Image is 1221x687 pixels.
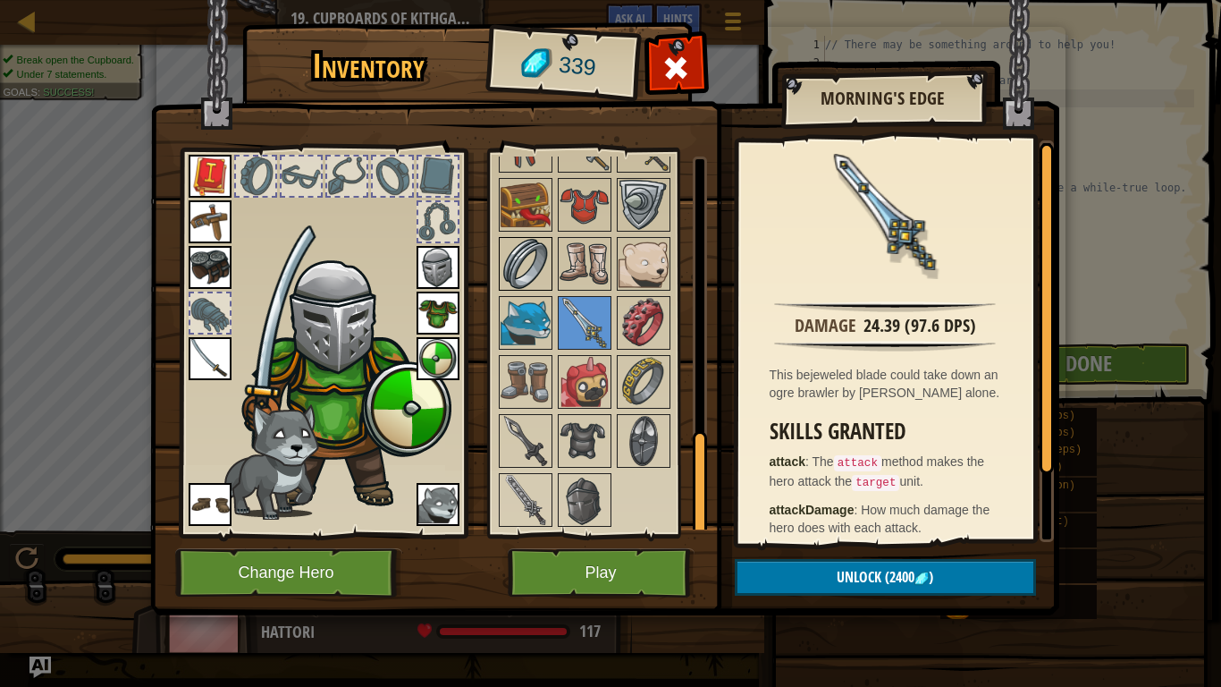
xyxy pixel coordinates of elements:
span: How much damage the hero does with each attack. [770,503,990,535]
img: portrait.png [417,292,459,335]
span: The method makes the hero attack the unit. [770,454,985,488]
img: portrait.png [189,246,232,289]
img: wolf-pup-paper-doll.png [219,403,319,520]
code: target [852,475,899,491]
img: male.png [233,251,452,512]
span: Unlock [837,567,881,587]
h1: Inventory [255,47,483,85]
img: portrait.png [619,357,669,407]
img: portrait.png [560,357,610,407]
img: portrait.png [417,246,459,289]
img: hr.png [774,301,995,312]
img: portrait.png [189,155,232,198]
span: 339 [557,49,597,84]
img: portrait.png [501,416,551,466]
img: portrait.png [619,298,669,348]
strong: attack [770,454,805,469]
img: portrait.png [560,416,610,466]
img: portrait.png [417,483,459,526]
img: portrait.png [619,180,669,230]
img: portrait.png [827,154,943,270]
code: attack [834,455,881,471]
img: portrait.png [501,239,551,289]
strong: attackDamage [770,503,855,517]
div: This bejeweled blade could take down an ogre brawler by [PERSON_NAME] alone. [770,366,1010,402]
span: (2400 [881,567,914,587]
h2: Morning's Edge [799,89,967,108]
img: portrait.png [560,239,610,289]
img: portrait.png [189,483,232,526]
img: portrait.png [501,357,551,407]
span: ) [929,567,933,587]
span: : [854,503,861,517]
img: portrait.png [560,298,610,348]
img: portrait.png [417,337,459,380]
span: : [805,454,813,469]
h3: Skills Granted [770,420,1010,444]
img: portrait.png [560,180,610,230]
img: portrait.png [501,475,551,525]
img: portrait.png [560,475,610,525]
img: portrait.png [619,239,669,289]
img: portrait.png [619,416,669,466]
div: 24.39 (97.6 DPS) [863,313,976,339]
button: Unlock(2400) [735,559,1036,596]
button: Play [508,548,695,598]
img: portrait.png [501,298,551,348]
img: hr.png [774,341,995,352]
button: Change Hero [175,548,402,598]
img: gem.png [914,572,929,586]
img: portrait.png [189,337,232,380]
img: portrait.png [501,180,551,230]
div: Damage [795,313,856,339]
img: portrait.png [189,200,232,243]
